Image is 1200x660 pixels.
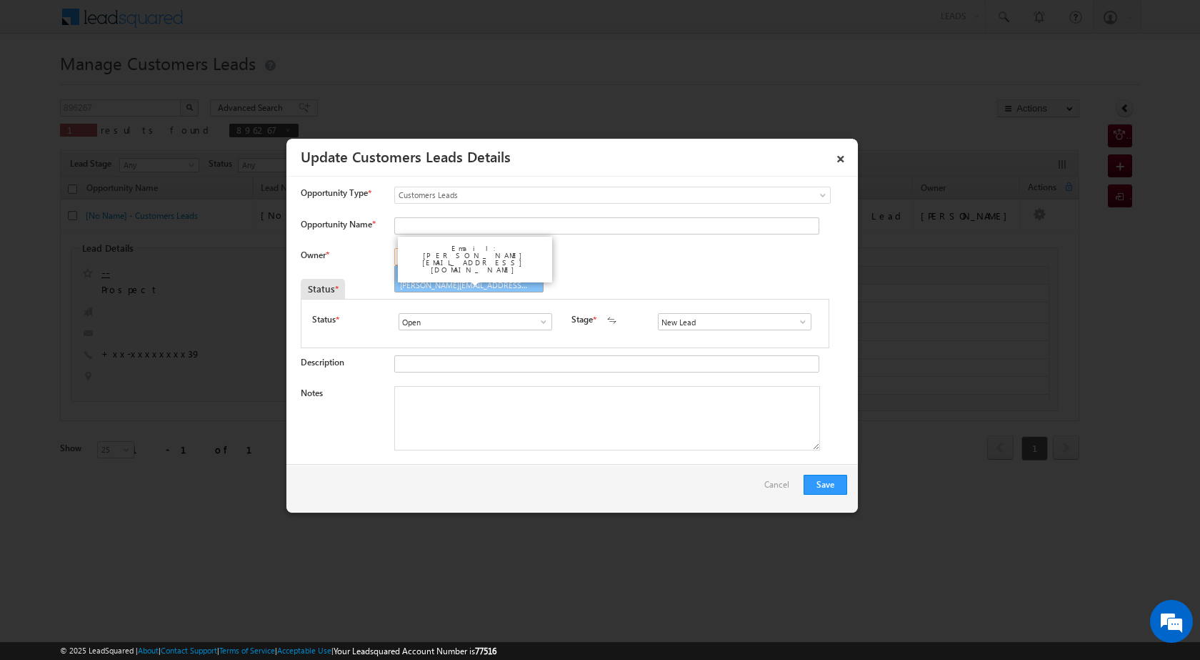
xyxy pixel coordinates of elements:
[475,646,496,656] span: 77516
[531,315,549,329] a: Show All Items
[334,646,496,656] span: Your Leadsquared Account Number is
[804,475,847,495] button: Save
[301,146,511,166] a: Update Customers Leads Details
[301,279,345,299] div: Status
[394,187,831,204] a: Customers Leads
[764,475,796,502] a: Cancel
[24,75,60,94] img: d_60004797649_company_0_60004797649
[395,189,772,202] span: Customers Leads
[161,646,217,655] a: Contact Support
[301,388,323,398] label: Notes
[301,250,329,260] label: Owner
[74,75,240,94] div: Chat with us now
[301,187,368,200] span: Opportunity Type
[658,313,811,330] input: Type to Search
[277,646,331,655] a: Acceptable Use
[19,132,261,428] textarea: Type your message and hit 'Enter'
[138,646,159,655] a: About
[60,644,496,658] span: © 2025 LeadSquared | | | | |
[301,219,375,230] label: Opportunity Name
[571,313,593,326] label: Stage
[234,7,269,41] div: Minimize live chat window
[301,357,344,368] label: Description
[312,313,336,326] label: Status
[404,241,546,277] div: Email: [PERSON_NAME][EMAIL_ADDRESS][DOMAIN_NAME]
[399,313,552,330] input: Type to Search
[194,440,259,460] em: Start Chat
[829,144,853,169] a: ×
[790,315,808,329] a: Show All Items
[219,646,275,655] a: Terms of Service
